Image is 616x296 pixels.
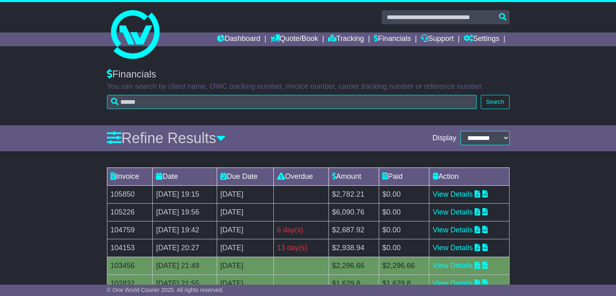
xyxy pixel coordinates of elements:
[379,185,429,203] td: $0.00
[217,239,273,257] td: [DATE]
[270,32,318,46] a: Quote/Book
[153,167,217,185] td: Date
[433,244,473,252] a: View Details
[374,32,411,46] a: Financials
[328,257,379,275] td: $2,296.66
[433,279,473,287] a: View Details
[153,185,217,203] td: [DATE] 19:15
[421,32,454,46] a: Support
[153,221,217,239] td: [DATE] 19:42
[217,185,273,203] td: [DATE]
[379,275,429,292] td: $1,629.8
[379,221,429,239] td: $0.00
[328,203,379,221] td: $6,090.76
[328,185,379,203] td: $2,782.21
[107,167,153,185] td: Invoice
[217,275,273,292] td: [DATE]
[464,32,499,46] a: Settings
[433,262,473,270] a: View Details
[107,185,153,203] td: 105850
[153,275,217,292] td: [DATE] 21:55
[433,134,456,143] span: Display
[277,242,325,253] div: 13 day(s)
[107,287,224,293] span: © One World Courier 2025. All rights reserved.
[277,225,325,236] div: 6 day(s)
[328,275,379,292] td: $1,629.8
[217,257,273,275] td: [DATE]
[107,82,509,91] p: You can search by client name, OWC tracking number, invoice number, carrier tracking number or re...
[328,167,379,185] td: Amount
[217,32,260,46] a: Dashboard
[107,257,153,275] td: 103456
[217,203,273,221] td: [DATE]
[379,257,429,275] td: $2,296.66
[379,203,429,221] td: $0.00
[379,167,429,185] td: Paid
[107,69,509,80] div: Financials
[217,221,273,239] td: [DATE]
[107,203,153,221] td: 105226
[153,239,217,257] td: [DATE] 20:27
[273,167,328,185] td: Overdue
[328,239,379,257] td: $2,938.94
[433,226,473,234] a: View Details
[107,130,226,146] a: Refine Results
[433,208,473,216] a: View Details
[328,32,364,46] a: Tracking
[217,167,273,185] td: Due Date
[481,95,509,109] button: Search
[379,239,429,257] td: $0.00
[433,190,473,198] a: View Details
[107,275,153,292] td: 102832
[429,167,509,185] td: Action
[107,221,153,239] td: 104759
[153,257,217,275] td: [DATE] 21:49
[328,221,379,239] td: $2,687.92
[107,239,153,257] td: 104153
[153,203,217,221] td: [DATE] 19:56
